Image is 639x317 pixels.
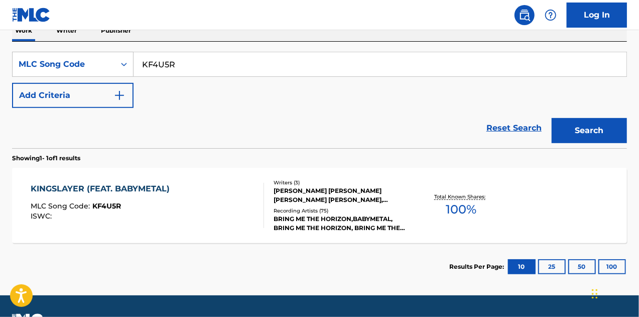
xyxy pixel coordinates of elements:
p: Total Known Shares: [435,193,488,200]
img: help [545,9,557,21]
img: 9d2ae6d4665cec9f34b9.svg [113,89,125,101]
div: Help [541,5,561,25]
span: MLC Song Code : [31,201,92,210]
a: Reset Search [481,117,547,139]
span: 100 % [446,200,477,219]
span: ISWC : [31,212,54,221]
p: Work [12,20,35,41]
div: KINGSLAYER (FEAT. BABYMETAL) [31,183,175,195]
button: Add Criteria [12,83,134,108]
img: search [519,9,531,21]
div: [PERSON_NAME] [PERSON_NAME] [PERSON_NAME] [PERSON_NAME], [PERSON_NAME] (PKA MK METAL) [274,186,410,204]
img: MLC Logo [12,8,51,22]
span: KF4U5R [92,201,121,210]
button: 25 [538,259,566,274]
button: 50 [568,259,596,274]
p: Showing 1 - 1 of 1 results [12,154,80,163]
a: Log In [567,3,627,28]
iframe: Chat Widget [589,269,639,317]
div: Chat-Widget [589,269,639,317]
form: Search Form [12,52,627,148]
p: Results Per Page: [449,262,506,271]
button: 10 [508,259,536,274]
a: Public Search [515,5,535,25]
div: Ziehen [592,279,598,309]
a: KINGSLAYER (FEAT. BABYMETAL)MLC Song Code:KF4U5RISWC:Writers (3)[PERSON_NAME] [PERSON_NAME] [PERS... [12,168,627,243]
p: Publisher [98,20,134,41]
div: Recording Artists ( 75 ) [274,207,410,215]
button: 100 [598,259,626,274]
p: Writer [53,20,80,41]
div: Writers ( 3 ) [274,179,410,186]
div: BRING ME THE HORIZON,BABYMETAL, BRING ME THE HORIZON, BRING ME THE HORIZON|BABYMETAL, BRING ME TH... [274,215,410,233]
div: MLC Song Code [19,58,109,70]
button: Search [552,118,627,143]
